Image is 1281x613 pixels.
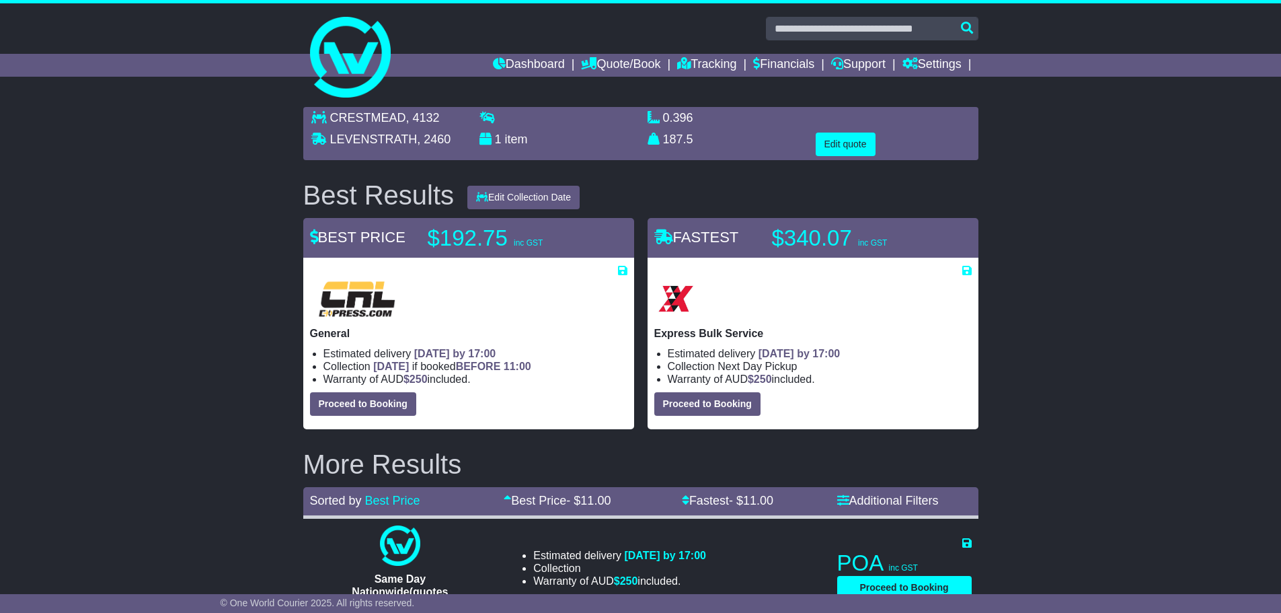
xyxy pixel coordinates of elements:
[754,373,772,385] span: 250
[580,494,611,507] span: 11.00
[654,229,739,246] span: FASTEST
[759,348,841,359] span: [DATE] by 17:00
[303,449,978,479] h2: More Results
[323,347,627,360] li: Estimated delivery
[748,373,772,385] span: $
[654,392,761,416] button: Proceed to Booking
[323,373,627,386] li: Warranty of AUD included.
[410,373,428,385] span: 250
[533,549,706,562] li: Estimated delivery
[428,225,596,252] p: $192.75
[373,361,409,372] span: [DATE]
[663,133,693,146] span: 187.5
[297,180,461,210] div: Best Results
[753,54,814,77] a: Financials
[772,225,940,252] p: $340.07
[654,327,972,340] p: Express Bulk Service
[495,133,502,146] span: 1
[889,563,918,573] span: inc GST
[352,573,448,610] span: Same Day Nationwide(quotes take 0.5-1 hour)
[417,133,451,146] span: , 2460
[373,361,531,372] span: if booked
[663,111,693,124] span: 0.396
[310,229,405,246] span: BEST PRICE
[566,494,611,507] span: - $
[505,133,528,146] span: item
[668,373,972,386] li: Warranty of AUD included.
[668,360,972,373] li: Collection
[221,598,415,608] span: © One World Courier 2025. All rights reserved.
[330,111,406,124] span: CRESTMEAD
[323,360,627,373] li: Collection
[837,494,939,507] a: Additional Filters
[654,277,697,320] img: Border Express: Express Bulk Service
[310,327,627,340] p: General
[467,186,580,209] button: Edit Collection Date
[620,575,638,587] span: 250
[902,54,962,77] a: Settings
[677,54,736,77] a: Tracking
[514,238,543,248] span: inc GST
[310,392,416,416] button: Proceed to Booking
[743,494,773,507] span: 11.00
[729,494,773,507] span: - $
[533,562,706,575] li: Collection
[414,348,496,359] span: [DATE] by 17:00
[310,494,362,507] span: Sorted by
[504,494,611,507] a: Best Price- $11.00
[614,575,638,587] span: $
[380,526,420,566] img: One World Courier: Same Day Nationwide(quotes take 0.5-1 hour)
[403,373,428,385] span: $
[858,238,887,248] span: inc GST
[493,54,565,77] a: Dashboard
[330,133,418,146] span: LEVENSTRATH
[668,347,972,360] li: Estimated delivery
[406,111,440,124] span: , 4132
[717,361,797,372] span: Next Day Pickup
[816,133,876,156] button: Edit quote
[504,361,531,372] span: 11:00
[456,361,501,372] span: BEFORE
[310,277,404,320] img: CRL: General
[533,575,706,587] li: Warranty of AUD included.
[365,494,420,507] a: Best Price
[837,550,972,577] p: POA
[581,54,660,77] a: Quote/Book
[831,54,886,77] a: Support
[624,550,706,561] span: [DATE] by 17:00
[837,576,972,600] button: Proceed to Booking
[682,494,773,507] a: Fastest- $11.00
